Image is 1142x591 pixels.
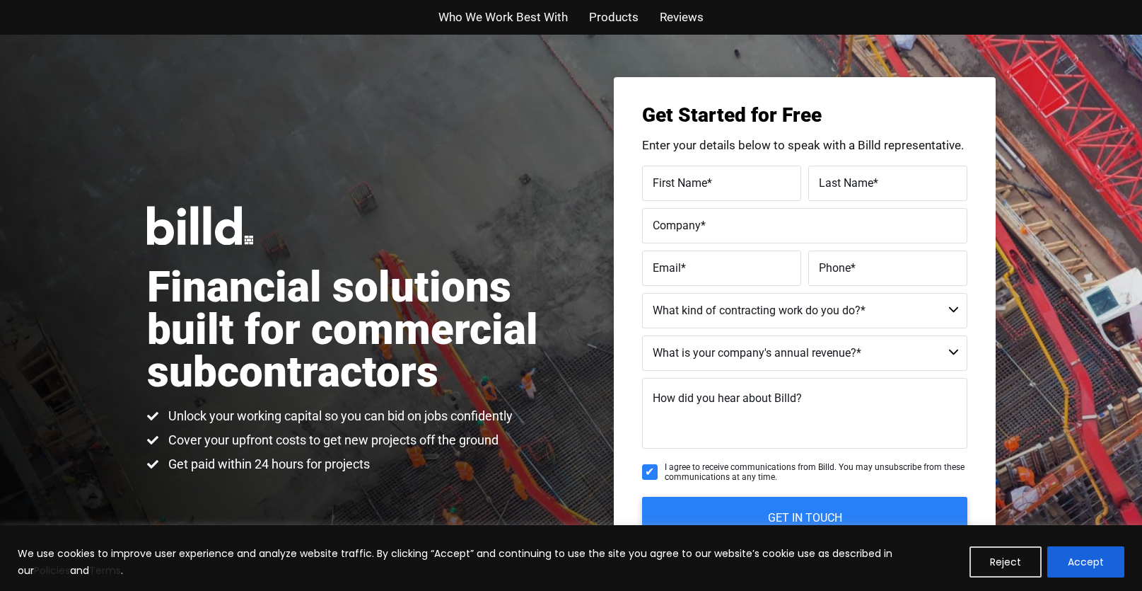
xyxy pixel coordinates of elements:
h1: Financial solutions built for commercial subcontractors [147,266,571,394]
a: Products [589,7,639,28]
span: Cover your upfront costs to get new projects off the ground [165,432,499,449]
input: GET IN TOUCH [642,497,967,539]
p: We use cookies to improve user experience and analyze website traffic. By clicking “Accept” and c... [18,545,959,579]
span: How did you hear about Billd? [653,391,802,405]
input: I agree to receive communications from Billd. You may unsubscribe from these communications at an... [642,464,658,480]
a: Policies [34,563,70,578]
a: Terms [89,563,121,578]
span: Get paid within 24 hours for projects [165,456,370,473]
span: Phone [819,260,851,274]
button: Accept [1047,546,1124,578]
button: Reject [969,546,1042,578]
span: Email [653,260,681,274]
a: Who We Work Best With [438,7,568,28]
p: Enter your details below to speak with a Billd representative. [642,139,967,151]
h3: Get Started for Free [642,105,967,125]
span: Company [653,218,701,231]
a: Reviews [660,7,704,28]
span: I agree to receive communications from Billd. You may unsubscribe from these communications at an... [665,462,967,483]
span: Unlock your working capital so you can bid on jobs confidently [165,408,513,425]
span: Last Name [819,176,873,189]
span: First Name [653,176,707,189]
